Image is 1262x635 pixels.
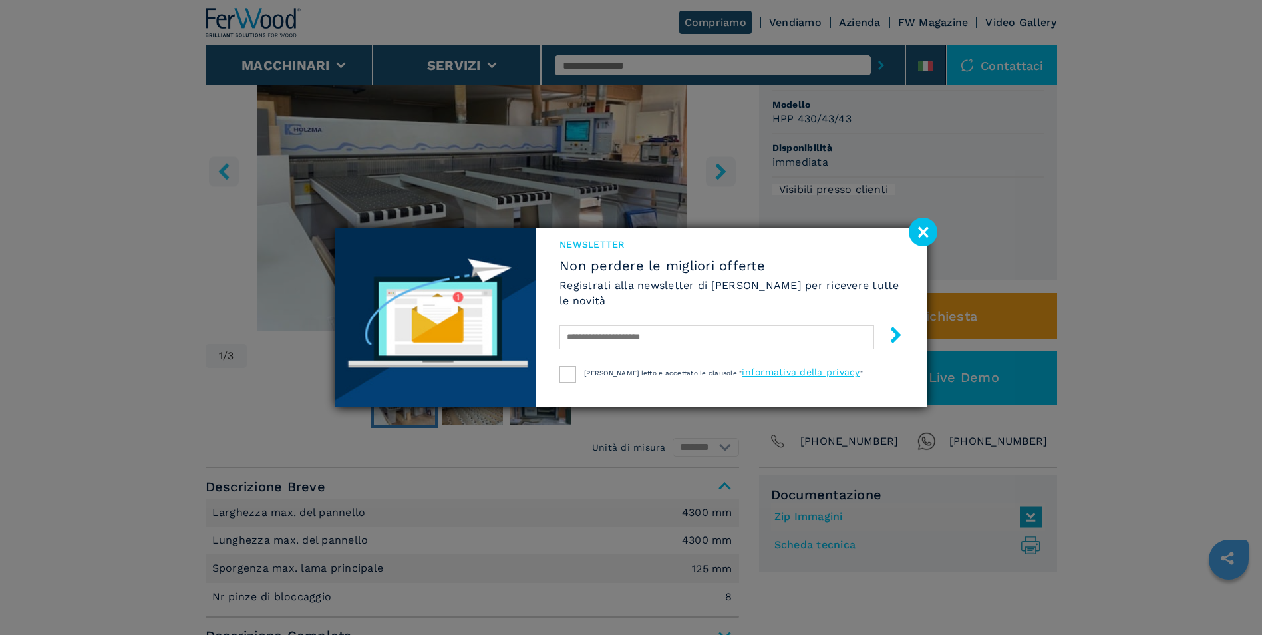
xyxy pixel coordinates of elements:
[742,367,860,377] a: informativa della privacy
[860,369,863,377] span: "
[559,278,903,308] h6: Registrati alla newsletter di [PERSON_NAME] per ricevere tutte le novità
[335,228,537,407] img: Newsletter image
[559,238,903,251] span: NEWSLETTER
[584,369,742,377] span: [PERSON_NAME] letto e accettato le clausole "
[559,258,903,274] span: Non perdere le migliori offerte
[874,321,904,353] button: submit-button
